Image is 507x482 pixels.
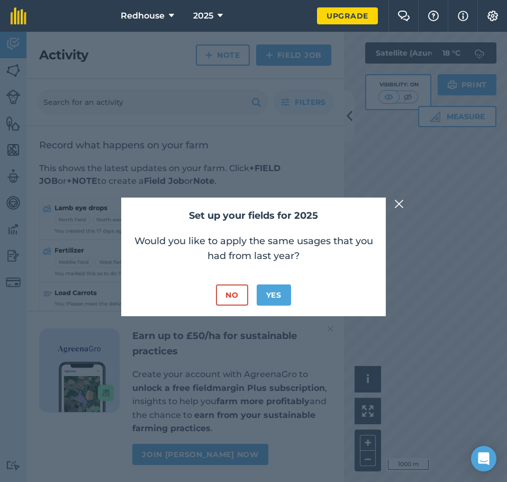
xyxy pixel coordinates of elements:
[193,10,213,22] span: 2025
[121,10,165,22] span: Redhouse
[132,234,375,263] p: Would you like to apply the same usages that you had from last year?
[317,7,378,24] a: Upgrade
[471,446,496,471] div: Open Intercom Messenger
[458,10,468,22] img: svg+xml;base64,PHN2ZyB4bWxucz0iaHR0cDovL3d3dy53My5vcmcvMjAwMC9zdmciIHdpZHRoPSIxNyIgaGVpZ2h0PSIxNy...
[486,11,499,21] img: A cog icon
[216,284,248,306] button: No
[132,208,375,224] h2: Set up your fields for 2025
[11,7,26,24] img: fieldmargin Logo
[257,284,291,306] button: Yes
[397,11,410,21] img: Two speech bubbles overlapping with the left bubble in the forefront
[394,198,404,210] img: svg+xml;base64,PHN2ZyB4bWxucz0iaHR0cDovL3d3dy53My5vcmcvMjAwMC9zdmciIHdpZHRoPSIyMiIgaGVpZ2h0PSIzMC...
[427,11,440,21] img: A question mark icon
